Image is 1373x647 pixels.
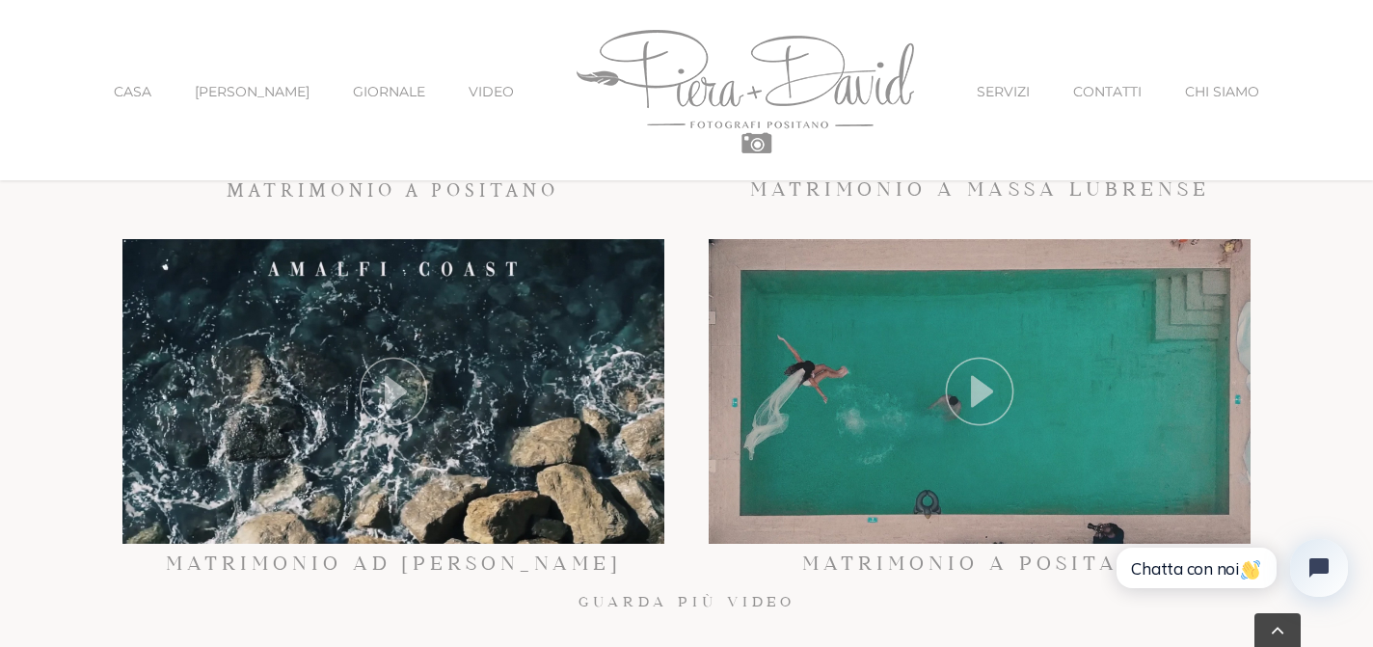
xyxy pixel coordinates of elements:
[1073,2,1142,182] a: CONTATTI
[114,2,151,182] a: CASA
[709,239,1251,544] img: video_section_home-3.jpg
[166,553,621,577] font: MATRIMONIO AD [PERSON_NAME]
[469,83,514,100] font: VIDEO
[1101,512,1373,647] iframe: Tidio Chat
[195,2,310,182] a: [PERSON_NAME]
[1073,83,1142,100] font: CONTATTI
[577,30,914,153] img: Piera Plus David Photography Positano Logo
[1185,83,1259,100] font: CHI SIAMO
[750,178,1210,202] font: MATRIMONIO A MASSA LUBRENSE
[122,239,664,544] img: video_section_home-2.jpg
[114,83,151,100] font: CASA
[1185,2,1259,182] a: CHI SIAMO
[977,83,1030,100] font: SERVIZI
[353,2,425,182] a: GIORNALE
[469,2,514,182] a: VIDEO
[579,593,795,611] a: GUARDA PIÙ VIDEO
[977,2,1030,182] a: SERVIZI
[227,178,559,203] font: MATRIMONIO A POSITANO
[195,83,310,100] font: [PERSON_NAME]
[353,83,425,100] font: GIORNALE
[802,553,1157,577] font: MATRIMONIO A POSITANO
